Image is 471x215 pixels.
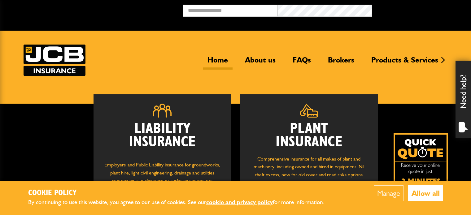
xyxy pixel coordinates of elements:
[456,61,471,138] div: Need help?
[250,155,369,187] p: Comprehensive insurance for all makes of plant and machinery, including owned and hired in equipm...
[103,122,222,155] h2: Liability Insurance
[240,55,280,70] a: About us
[28,188,335,198] h2: Cookie Policy
[103,161,222,191] p: Employers' and Public Liability insurance for groundworks, plant hire, light civil engineering, d...
[28,198,335,207] p: By continuing to use this website, you agree to our use of cookies. See our for more information.
[323,55,359,70] a: Brokers
[288,55,316,70] a: FAQs
[24,45,85,76] a: JCB Insurance Services
[372,5,466,14] button: Broker Login
[24,45,85,76] img: JCB Insurance Services logo
[374,185,403,201] button: Manage
[394,133,448,187] img: Quick Quote
[206,199,273,206] a: cookie and privacy policy
[203,55,233,70] a: Home
[408,185,443,201] button: Allow all
[250,122,369,149] h2: Plant Insurance
[367,55,443,70] a: Products & Services
[394,133,448,187] a: Get your insurance quote isn just 2-minutes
